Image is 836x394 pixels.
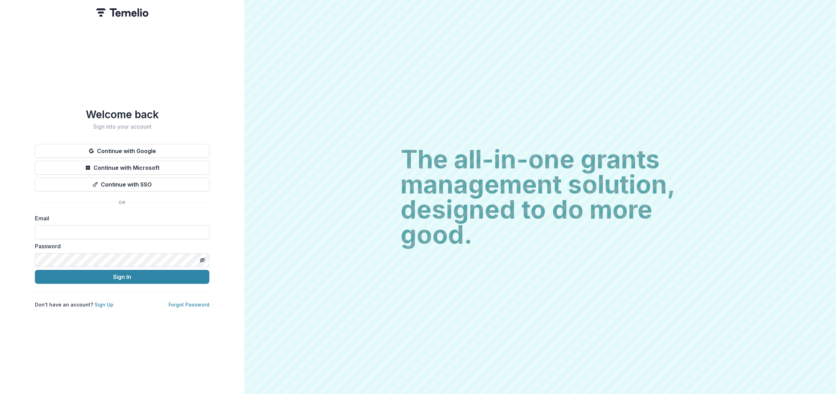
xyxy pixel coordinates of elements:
[35,161,209,175] button: Continue with Microsoft
[197,255,208,266] button: Toggle password visibility
[35,144,209,158] button: Continue with Google
[169,302,209,308] a: Forgot Password
[35,123,209,130] h2: Sign into your account
[35,270,209,284] button: Sign In
[35,242,205,250] label: Password
[95,302,113,308] a: Sign Up
[35,108,209,121] h1: Welcome back
[35,301,113,308] p: Don't have an account?
[35,214,205,222] label: Email
[35,177,209,191] button: Continue with SSO
[96,8,148,17] img: Temelio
